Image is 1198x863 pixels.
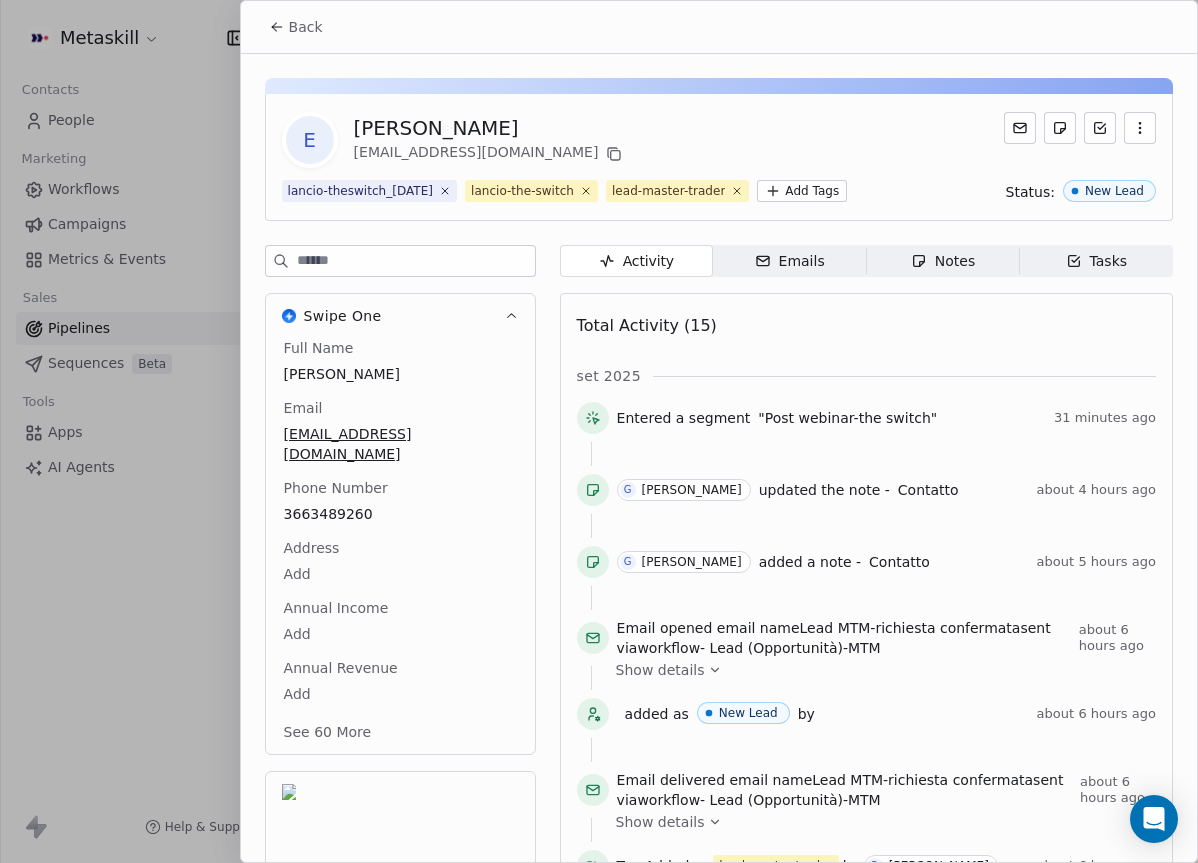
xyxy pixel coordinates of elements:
span: Swipe One [304,306,382,326]
span: Show details [616,812,705,832]
div: [EMAIL_ADDRESS][DOMAIN_NAME] [354,142,627,166]
div: New Lead [1085,184,1144,198]
span: Annual Revenue [280,658,402,678]
span: Address [280,538,344,558]
span: Email delivered [617,772,725,788]
span: about 6 hours ago [1080,774,1156,806]
button: Swipe OneSwipe One [266,294,535,338]
div: [PERSON_NAME] [642,483,742,497]
span: Lead MTM-richiesta confermata [800,620,1021,636]
span: Contatto [898,482,959,498]
span: about 6 hours ago [1037,706,1156,722]
div: Open Intercom Messenger [1130,795,1178,843]
span: updated the note - [759,480,890,500]
div: G [624,482,632,498]
span: Total Activity (15) [577,316,717,335]
span: Lead MTM-richiesta confermata [812,772,1033,788]
span: Show details [616,660,705,680]
span: Add [284,624,517,644]
span: Full Name [280,338,358,358]
span: "Post webinar-the switch" [758,408,937,428]
a: Show details [616,812,1142,832]
div: G [624,554,632,570]
span: E [286,116,334,164]
span: by [798,704,815,724]
a: Show details [616,660,1142,680]
div: lancio-the-switch [471,182,574,200]
button: See 60 More [272,714,384,750]
button: Add Tags [757,180,847,202]
span: Contatto [869,554,930,570]
span: Annual Income [280,598,393,618]
div: Emails [755,251,825,272]
span: Email opened [617,620,713,636]
span: Lead (Opportunità)-MTM [710,640,881,656]
span: set 2025 [577,366,641,386]
span: [PERSON_NAME] [284,364,517,384]
span: added a note - [759,552,861,572]
span: added as [625,704,689,724]
div: [PERSON_NAME] [354,114,627,142]
div: [PERSON_NAME] [642,555,742,569]
span: 31 minutes ago [1054,410,1156,426]
div: New Lead [719,706,778,720]
span: Phone Number [280,478,392,498]
span: Add [284,564,517,584]
div: lancio-theswitch_[DATE] [288,182,433,200]
span: Status: [1006,182,1055,202]
span: Entered a segment [617,408,751,428]
div: Notes [911,251,975,272]
span: [EMAIL_ADDRESS][DOMAIN_NAME] [284,424,517,464]
span: email name sent via workflow - [617,618,1071,658]
span: Back [289,17,323,37]
span: Email [280,398,327,418]
span: about 4 hours ago [1037,482,1156,498]
div: Tasks [1066,251,1128,272]
button: Back [257,9,335,45]
span: about 6 hours ago [1079,622,1156,654]
img: Swipe One [282,309,296,323]
span: email name sent via workflow - [617,770,1072,810]
div: lead-master-trader [612,182,725,200]
span: 3663489260 [284,504,517,524]
span: Add [284,684,517,704]
span: Lead (Opportunità)-MTM [710,792,881,808]
span: about 5 hours ago [1037,554,1156,570]
div: Swipe OneSwipe One [266,338,535,754]
a: Contatto [898,478,959,502]
a: Contatto [869,550,930,574]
